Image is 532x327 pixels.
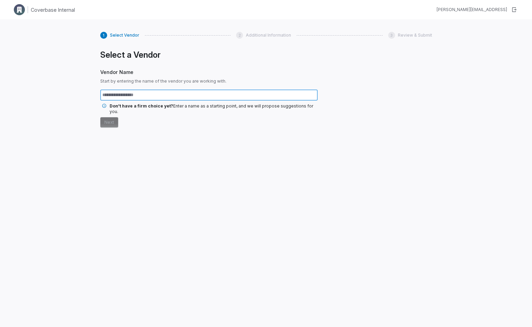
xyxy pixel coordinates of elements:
span: Vendor Name [100,68,318,76]
img: Clerk Logo [14,4,25,15]
h1: Coverbase Internal [31,6,75,13]
span: Select Vendor [110,32,139,38]
span: Don't have a firm choice yet? [110,103,173,109]
h1: Select a Vendor [100,50,318,60]
span: Enter a name as a starting point, and we will propose suggestions for you. [110,103,313,114]
div: 1 [100,32,107,39]
div: 3 [388,32,395,39]
span: Start by entering the name of the vendor you are working with. [100,78,318,84]
div: [PERSON_NAME][EMAIL_ADDRESS] [437,7,507,12]
div: 2 [236,32,243,39]
span: Review & Submit [398,32,432,38]
span: Additional Information [246,32,291,38]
